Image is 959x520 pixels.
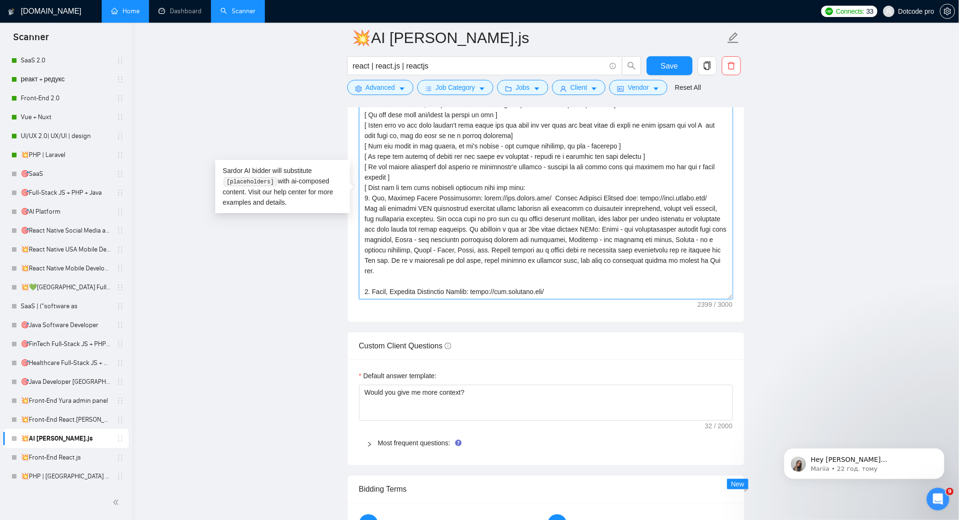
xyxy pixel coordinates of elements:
a: dashboardDashboard [158,7,202,15]
a: Most frequent questions: [378,439,450,447]
span: Custom Client Questions [359,342,451,350]
input: Scanner name... [352,26,725,50]
a: 🎯Full-Stack JS + PHP + Java [21,183,111,202]
span: holder [116,151,124,159]
span: setting [355,85,362,92]
span: right [367,442,372,447]
span: edit [727,32,739,44]
div: Bidding Terms [359,476,733,503]
span: delete [722,61,740,70]
a: setting [940,8,955,15]
div: Most frequent questions: [359,432,733,454]
span: holder [116,416,124,424]
span: caret-down [591,85,598,92]
span: Client [571,82,588,93]
button: Save [647,56,693,75]
a: 💥Front-End React.js [21,448,111,467]
button: setting [940,4,955,19]
a: реакт + редукс [21,70,111,89]
button: settingAdvancedcaret-down [347,80,414,95]
span: holder [116,454,124,461]
a: 🎯AI Platform [21,202,111,221]
span: caret-down [534,85,540,92]
a: 💥Front-End React.[PERSON_NAME] admin panel [21,410,111,429]
a: 💥React Native USA Mobile Development [21,240,111,259]
span: caret-down [653,85,660,92]
button: search [622,56,641,75]
a: Vue + Nuxt [21,108,111,127]
div: Tooltip anchor [454,439,463,447]
span: Scanner [6,30,56,50]
span: info-circle [445,343,451,349]
span: holder [116,57,124,64]
code: [placeholders] [224,177,276,187]
span: holder [116,359,124,367]
span: holder [116,170,124,178]
iframe: Intercom notifications повідомлення [770,428,959,494]
span: double-left [113,498,122,507]
a: Front-End 2.0 [21,89,111,108]
a: 💥PHP | Laravel [21,146,111,165]
span: Connects: [836,6,864,17]
span: holder [116,189,124,197]
div: Sardor AI bidder will substitute with ai-composed content. Visit our for more examples and details. [215,160,350,213]
span: user [886,8,892,15]
span: holder [116,265,124,272]
span: holder [116,473,124,480]
a: UI/UX 2.0| UX/UI | design [21,127,111,146]
a: 🎯SaaS [21,165,111,183]
a: 💥PHP | [GEOGRAPHIC_DATA] | [GEOGRAPHIC_DATA] [21,467,111,486]
a: 💥Front-End Yura admin panel [21,391,111,410]
input: Search Freelance Jobs... [353,60,606,72]
span: 33 [867,6,874,17]
span: caret-down [479,85,485,92]
span: bars [425,85,432,92]
img: logo [8,4,15,19]
span: idcard [617,85,624,92]
span: info-circle [610,63,616,69]
span: copy [698,61,716,70]
a: 🎯React Native Social Media app ([DATE] апдейт) [21,221,111,240]
span: Save [661,60,678,72]
span: holder [116,113,124,121]
a: 🎯Healthcare Full-Stack JS + PHP + Java [21,354,111,373]
span: holder [116,284,124,291]
button: folderJobscaret-down [497,80,548,95]
a: 🎯Java Software Developer [21,316,111,335]
button: delete [722,56,741,75]
a: 🎯Java Developer [GEOGRAPHIC_DATA]/[GEOGRAPHIC_DATA]/SWIT/AUSTR [21,373,111,391]
span: Advanced [366,82,395,93]
span: Job Category [436,82,475,93]
span: holder [116,95,124,102]
a: SaaS 2.0 [21,51,111,70]
a: 💥React Native Mobile Development [21,259,111,278]
span: holder [116,340,124,348]
button: idcardVendorcaret-down [609,80,667,95]
span: caret-down [399,85,405,92]
span: holder [116,208,124,216]
span: holder [116,132,124,140]
span: holder [116,227,124,234]
span: holder [116,378,124,386]
span: search [623,61,641,70]
span: holder [116,397,124,405]
a: searchScanner [220,7,255,15]
a: 💥💚[GEOGRAPHIC_DATA] Full-Stack JS + PHP + Java [21,278,111,297]
span: holder [116,303,124,310]
button: copy [698,56,717,75]
a: help center [274,188,307,196]
span: holder [116,321,124,329]
span: holder [116,435,124,442]
iframe: Intercom live chat [927,488,950,511]
textarea: Default answer template: [359,385,733,421]
a: homeHome [111,7,140,15]
textarea: Cover letter template: [359,87,733,299]
span: holder [116,76,124,83]
span: Vendor [628,82,649,93]
img: upwork-logo.png [826,8,833,15]
span: Jobs [516,82,530,93]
